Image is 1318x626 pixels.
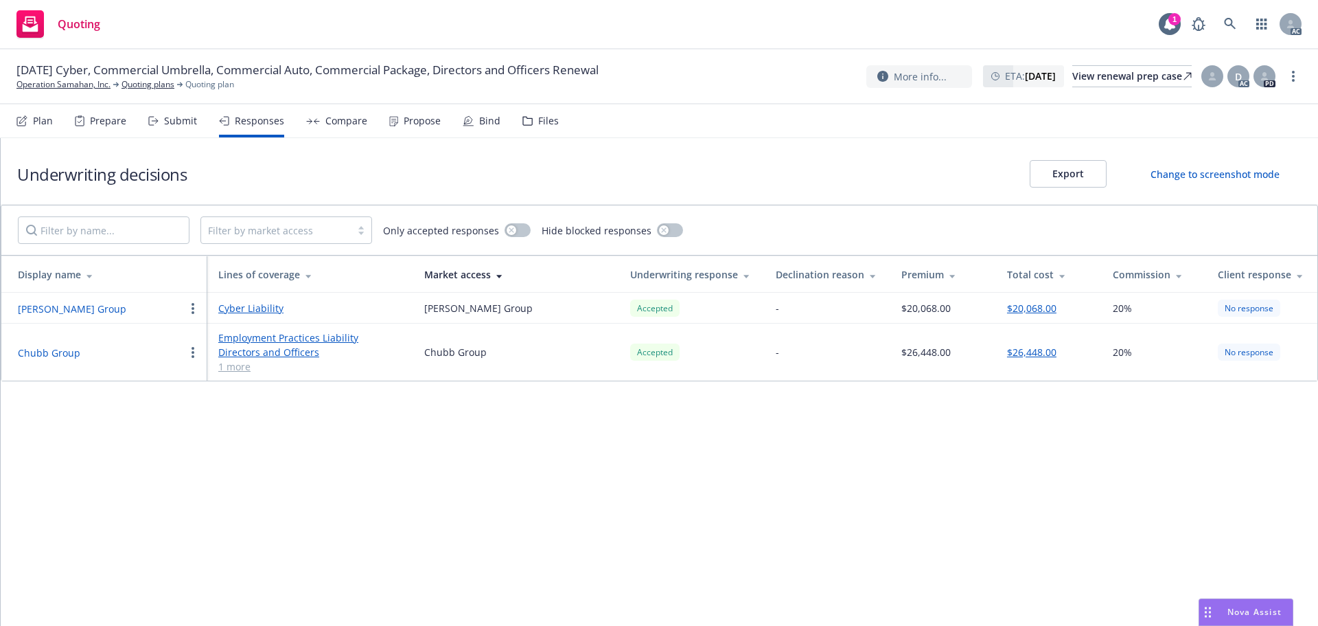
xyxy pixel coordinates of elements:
a: Report a Bug [1185,10,1212,38]
div: Propose [404,115,441,126]
div: Submit [164,115,197,126]
div: - [776,301,779,315]
button: Export [1030,160,1107,188]
div: Commission [1113,267,1196,282]
span: ETA : [1005,69,1056,83]
span: Only accepted responses [383,223,499,238]
span: 20% [1113,345,1132,359]
button: Chubb Group [18,346,80,360]
div: [PERSON_NAME] Group [424,301,533,315]
div: No response [1218,344,1280,361]
a: more [1285,68,1302,85]
div: Chubb Group [424,345,487,359]
span: Quoting plan [185,78,234,91]
a: Search [1216,10,1244,38]
button: $20,068.00 [1007,301,1056,315]
div: Premium [901,267,985,282]
a: 1 more [218,359,402,374]
button: Nova Assist [1199,599,1293,626]
div: - [776,345,779,359]
div: Bind [479,115,500,126]
a: Quoting plans [122,78,174,91]
button: More info... [866,65,972,88]
div: Drag to move [1199,599,1216,625]
input: Filter by name... [18,216,189,244]
span: D [1235,69,1242,84]
a: Switch app [1248,10,1275,38]
div: Lines of coverage [218,267,402,282]
div: Plan [33,115,53,126]
a: Employment Practices Liability [218,331,402,345]
div: $20,068.00 [901,301,951,315]
div: Accepted [630,344,680,361]
div: Market access [424,267,608,282]
div: Display name [18,267,196,282]
div: View renewal prep case [1072,66,1192,87]
div: Change to screenshot mode [1151,167,1280,181]
div: Prepare [90,115,126,126]
span: 20% [1113,301,1132,315]
div: Underwriting response [630,267,754,282]
span: Quoting [58,19,100,30]
a: Cyber Liability [218,301,402,315]
div: Files [538,115,559,126]
div: $26,448.00 [901,345,951,359]
div: No response [1218,300,1280,317]
div: Responses [235,115,284,126]
h1: Underwriting decisions [17,163,187,186]
div: Compare [325,115,367,126]
div: Declination reason [776,267,879,282]
a: Quoting [11,5,106,43]
span: More info... [894,69,947,84]
span: [DATE] Cyber, Commercial Umbrella, Commercial Auto, Commercial Package, Directors and Officers Re... [16,62,599,78]
a: View renewal prep case [1072,65,1192,87]
strong: [DATE] [1025,69,1056,82]
div: Total cost [1007,267,1091,282]
span: Nova Assist [1227,606,1282,618]
div: Client response [1218,267,1306,282]
button: [PERSON_NAME] Group [18,302,126,316]
a: Directors and Officers [218,345,402,359]
button: $26,448.00 [1007,345,1056,359]
span: Hide blocked responses [542,223,651,238]
div: 1 [1168,13,1181,25]
a: Operation Samahan, Inc. [16,78,111,91]
div: Accepted [630,300,680,317]
button: Change to screenshot mode [1129,160,1302,188]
